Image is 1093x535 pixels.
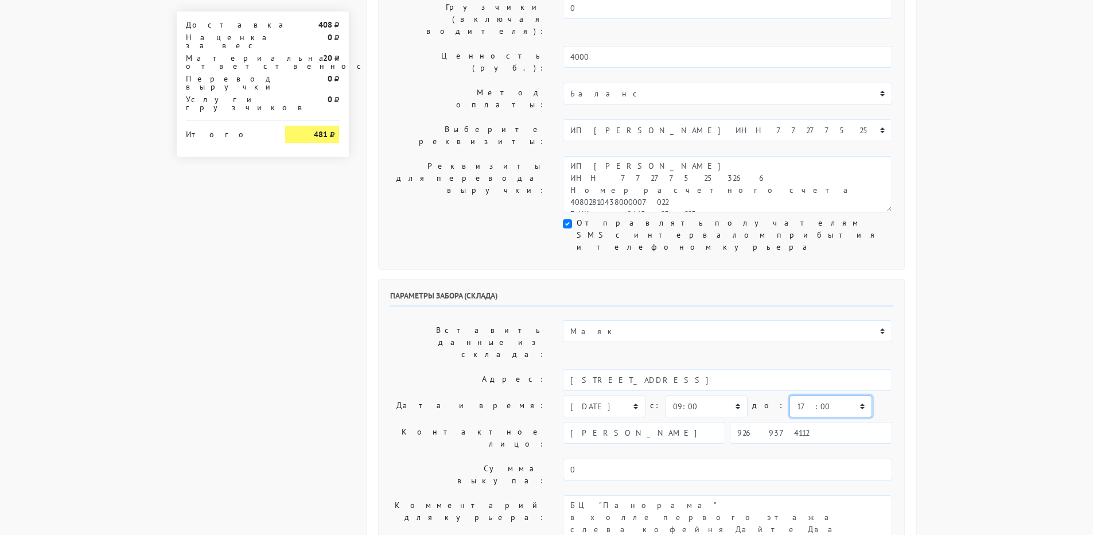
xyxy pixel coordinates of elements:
[382,156,555,212] label: Реквизиты для перевода выручки:
[563,156,892,212] textarea: ИП [PERSON_NAME] ИНН 772775253266 Номер расчетного счета 40802810438000007022 БИК 044525225
[177,21,277,29] div: Доставка
[563,422,725,444] input: Имя
[186,126,269,138] div: Итого
[177,54,277,70] div: Материальная ответственность
[328,73,332,84] strong: 0
[382,459,555,491] label: Сумма выкупа:
[730,422,892,444] input: Телефон
[177,33,277,49] div: Наценка за вес
[318,20,332,30] strong: 408
[314,129,328,139] strong: 481
[328,32,332,42] strong: 0
[752,396,785,416] label: до:
[382,320,555,365] label: Вставить данные из склада:
[177,95,277,111] div: Услуги грузчиков
[382,396,555,417] label: Дата и время:
[323,53,332,63] strong: 20
[382,422,555,454] label: Контактное лицо:
[390,291,893,307] h6: Параметры забора (склада)
[382,83,555,115] label: Метод оплаты:
[577,217,892,253] label: Отправлять получателям SMS с интервалом прибытия и телефоном курьера
[382,369,555,391] label: Адрес:
[382,46,555,78] label: Ценность (руб.):
[177,75,277,91] div: Перевод выручки
[328,94,332,104] strong: 0
[382,119,555,152] label: Выберите реквизиты:
[650,396,661,416] label: c:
